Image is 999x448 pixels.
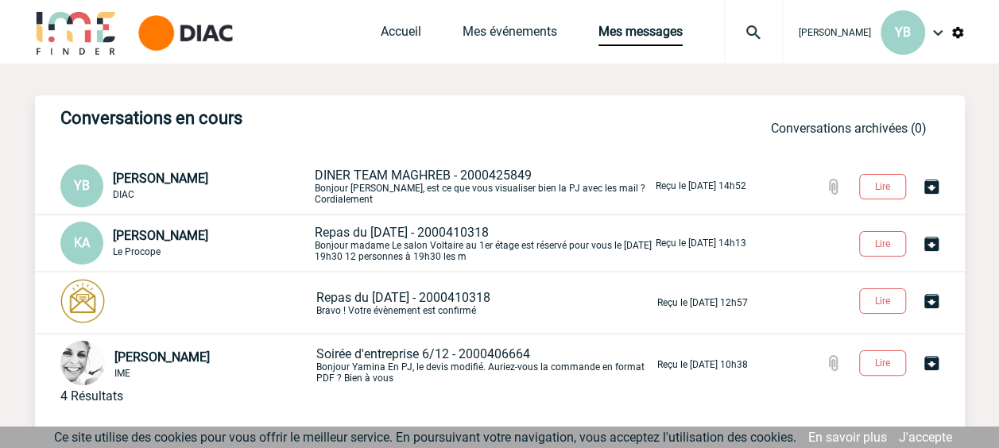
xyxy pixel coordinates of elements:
[895,25,911,40] span: YB
[598,24,683,46] a: Mes messages
[60,222,312,265] div: Conversation commune : Client - Fournisseur - Agence
[846,178,922,193] a: Lire
[922,292,941,311] img: Archiver la conversation
[859,288,906,314] button: Lire
[316,290,654,316] p: Bravo ! Votre évènement est confirmé
[846,354,922,369] a: Lire
[60,279,105,323] img: photonotifcontact.png
[657,359,748,370] p: Reçu le [DATE] 10h38
[35,10,118,55] img: IME-Finder
[315,225,489,240] span: Repas du [DATE] - 2000410318
[315,168,532,183] span: DINER TEAM MAGHREB - 2000425849
[54,430,796,445] span: Ce site utilise des cookies pour vous offrir le meilleur service. En poursuivant votre navigation...
[60,356,748,371] a: [PERSON_NAME] IME Soirée d'entreprise 6/12 - 2000406664Bonjour Yamina En PJ, le devis modifié. Au...
[114,350,210,365] span: [PERSON_NAME]
[859,174,906,199] button: Lire
[463,24,557,46] a: Mes événements
[922,234,941,253] img: Archiver la conversation
[60,164,312,207] div: Conversation privée : Client - Agence
[846,292,922,307] a: Lire
[113,171,208,186] span: [PERSON_NAME]
[74,235,90,250] span: KA
[316,290,490,305] span: Repas du [DATE] - 2000410318
[771,121,927,136] a: Conversations archivées (0)
[60,177,746,192] a: YB [PERSON_NAME] DIAC DINER TEAM MAGHREB - 2000425849Bonjour [PERSON_NAME], est ce que vous visua...
[846,235,922,250] a: Lire
[859,231,906,257] button: Lire
[60,234,746,249] a: KA [PERSON_NAME] Le Procope Repas du [DATE] - 2000410318Bonjour madame Le salon Voltaire au 1er é...
[808,430,887,445] a: En savoir plus
[656,238,746,249] p: Reçu le [DATE] 14h13
[899,430,952,445] a: J'accepte
[657,297,748,308] p: Reçu le [DATE] 12h57
[922,177,941,196] img: Archiver la conversation
[60,341,105,385] img: 103013-0.jpeg
[113,228,208,243] span: [PERSON_NAME]
[113,246,161,257] span: Le Procope
[60,341,313,388] div: Conversation privée : Client - Agence
[315,168,652,205] p: Bonjour [PERSON_NAME], est ce que vous visualiser bien la PJ avec les mail ? Cordialement
[315,225,652,262] p: Bonjour madame Le salon Voltaire au 1er étage est réservé pour vous le [DATE] 19h30 12 personnes ...
[381,24,421,46] a: Accueil
[859,350,906,376] button: Lire
[114,368,130,379] span: IME
[316,346,654,384] p: Bonjour Yamina En PJ, le devis modifié. Auriez-vous la commande en format PDF ? Bien à vous
[922,353,941,373] img: Archiver la conversation
[60,108,537,128] h3: Conversations en cours
[656,180,746,191] p: Reçu le [DATE] 14h52
[60,279,313,326] div: Conversation privée : Client - Agence
[74,178,90,193] span: YB
[316,346,530,361] span: Soirée d'entreprise 6/12 - 2000406664
[60,388,123,404] div: 4 Résultats
[113,189,134,200] span: DIAC
[799,27,871,38] span: [PERSON_NAME]
[60,294,748,309] a: Repas du [DATE] - 2000410318Bravo ! Votre évènement est confirmé Reçu le [DATE] 12h57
